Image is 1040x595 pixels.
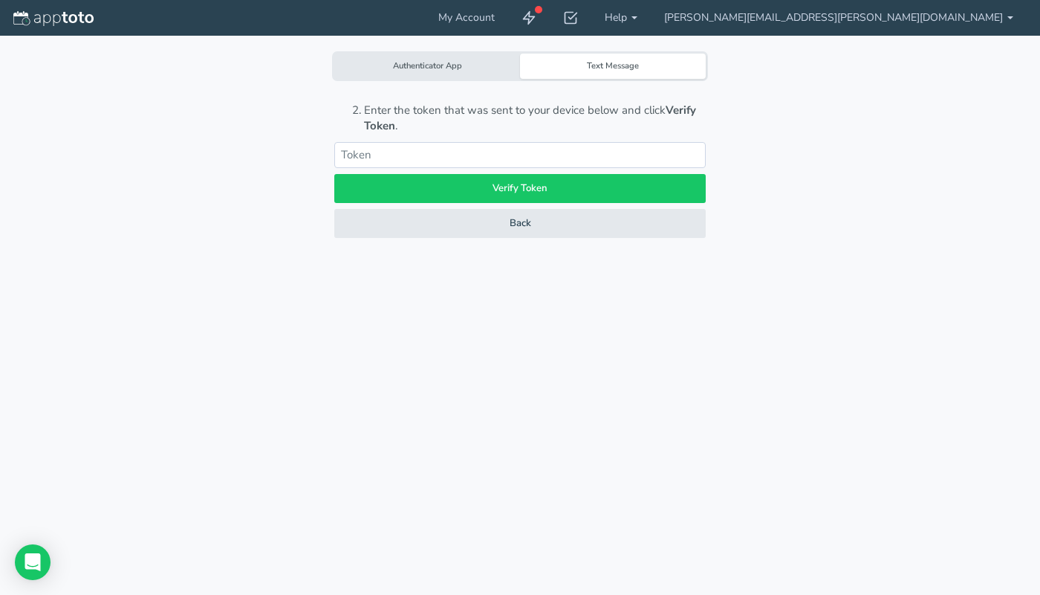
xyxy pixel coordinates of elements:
button: Verify Token [334,174,706,203]
div: Text Message [520,54,706,79]
button: Back [334,209,706,238]
li: Enter the token that was sent to your device below and click . [364,103,706,135]
img: logo-apptoto--white.svg [13,11,94,26]
b: Verify Token [364,103,696,133]
input: Token [334,142,706,168]
div: Open Intercom Messenger [15,544,51,580]
div: Authenticator App [334,54,520,79]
